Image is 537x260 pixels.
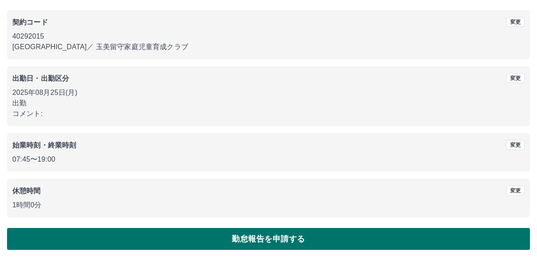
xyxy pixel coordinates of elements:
p: 出勤 [12,98,525,108]
button: 勤怠報告を申請する [7,228,530,250]
b: 出勤日・出勤区分 [12,75,69,82]
p: 2025年08月25日(月) [12,87,525,98]
p: [GEOGRAPHIC_DATA] ／ 玉美留守家庭児童育成クラブ [12,42,525,52]
p: 40292015 [12,31,525,42]
button: 変更 [506,140,525,150]
p: コメント: [12,108,525,119]
button: 変更 [506,17,525,27]
p: 07:45 〜 19:00 [12,154,525,165]
b: 休憩時間 [12,187,41,195]
b: 契約コード [12,18,48,26]
p: 1時間0分 [12,200,525,210]
button: 変更 [506,73,525,83]
button: 変更 [506,186,525,195]
b: 始業時刻・終業時刻 [12,141,76,149]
